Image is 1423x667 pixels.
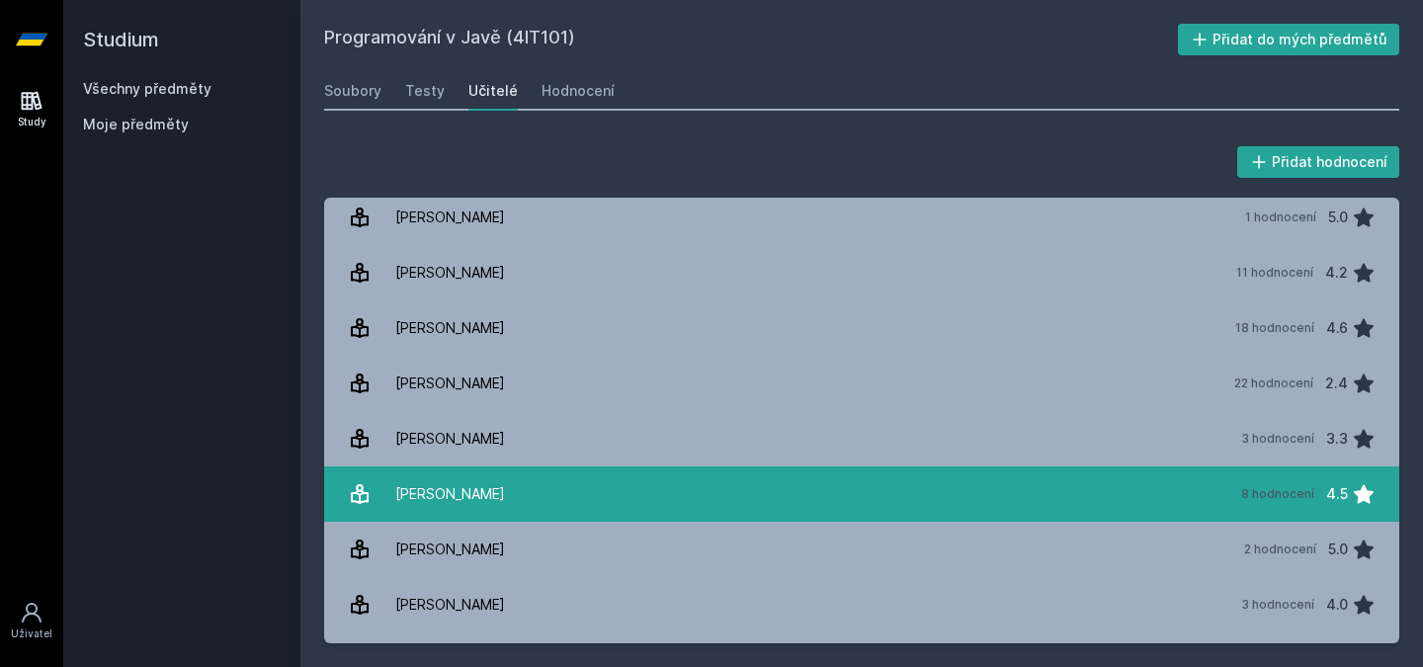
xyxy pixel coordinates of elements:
div: [PERSON_NAME] [395,419,505,459]
div: 3.3 [1326,419,1348,459]
div: Učitelé [468,81,518,101]
div: [PERSON_NAME] [395,530,505,569]
div: 2.4 [1325,364,1348,403]
a: Soubory [324,71,381,111]
div: [PERSON_NAME] [395,253,505,292]
a: [PERSON_NAME] 1 hodnocení 5.0 [324,190,1399,245]
a: [PERSON_NAME] 2 hodnocení 5.0 [324,522,1399,577]
a: [PERSON_NAME] 11 hodnocení 4.2 [324,245,1399,300]
div: 4.5 [1326,474,1348,514]
a: Study [4,79,59,139]
div: 11 hodnocení [1236,265,1313,281]
div: [PERSON_NAME] [395,308,505,348]
div: 3 hodnocení [1241,597,1314,613]
div: [PERSON_NAME] [395,364,505,403]
a: Všechny předměty [83,80,211,97]
div: 3 hodnocení [1241,431,1314,447]
h2: Programování v Javě (4IT101) [324,24,1178,55]
a: Uživatel [4,591,59,651]
div: Study [18,115,46,129]
div: 4.6 [1326,308,1348,348]
div: [PERSON_NAME] [395,198,505,237]
div: 4.2 [1325,253,1348,292]
div: 1 hodnocení [1245,209,1316,225]
div: 22 hodnocení [1234,375,1313,391]
a: Testy [405,71,445,111]
a: [PERSON_NAME] 8 hodnocení 4.5 [324,466,1399,522]
a: [PERSON_NAME] 22 hodnocení 2.4 [324,356,1399,411]
a: Učitelé [468,71,518,111]
a: [PERSON_NAME] 18 hodnocení 4.6 [324,300,1399,356]
div: Soubory [324,81,381,101]
div: Testy [405,81,445,101]
div: 5.0 [1328,530,1348,569]
div: 8 hodnocení [1241,486,1314,502]
div: 2 hodnocení [1244,542,1316,557]
span: Moje předměty [83,115,189,134]
div: Hodnocení [542,81,615,101]
button: Přidat do mých předmětů [1178,24,1400,55]
a: [PERSON_NAME] 3 hodnocení 4.0 [324,577,1399,632]
div: 18 hodnocení [1235,320,1314,336]
div: Uživatel [11,626,52,641]
a: [PERSON_NAME] 3 hodnocení 3.3 [324,411,1399,466]
div: [PERSON_NAME] [395,474,505,514]
button: Přidat hodnocení [1237,146,1400,178]
a: Hodnocení [542,71,615,111]
div: [PERSON_NAME] [395,585,505,625]
div: 5.0 [1328,198,1348,237]
div: 4.0 [1326,585,1348,625]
